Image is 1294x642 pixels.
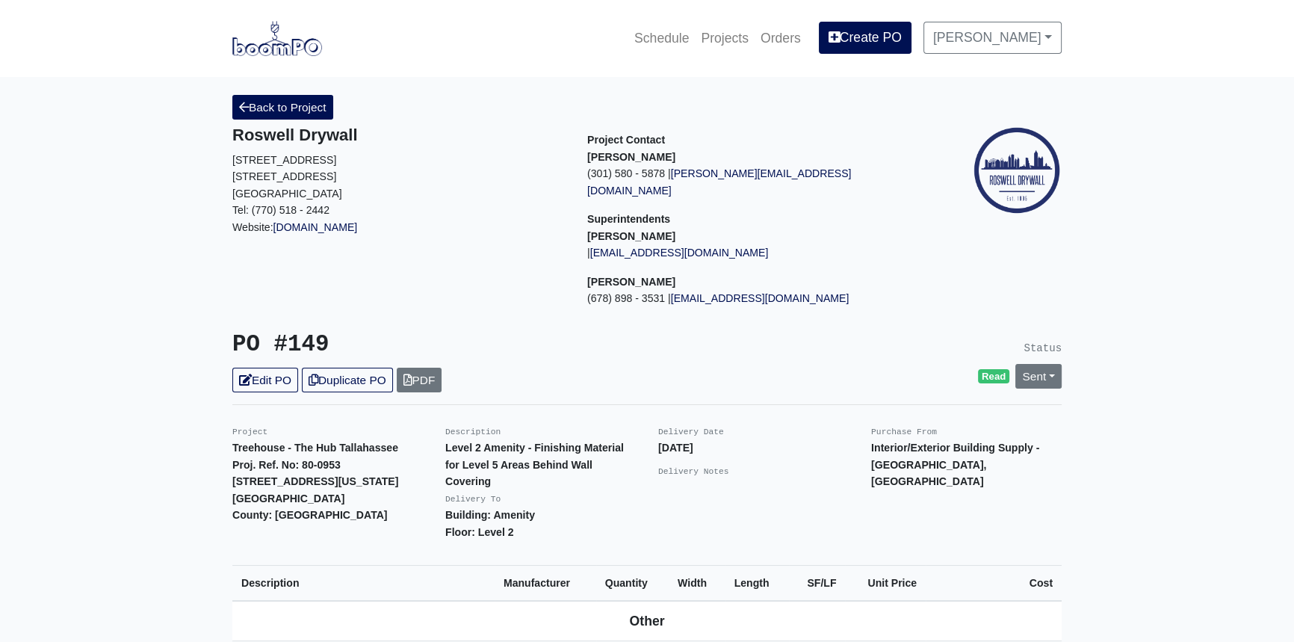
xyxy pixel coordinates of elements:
[445,509,535,521] strong: Building: Amenity
[495,565,596,601] th: Manufacturer
[587,167,851,197] a: [PERSON_NAME][EMAIL_ADDRESS][DOMAIN_NAME]
[845,565,926,601] th: Unit Price
[630,614,665,629] b: Other
[658,467,729,476] small: Delivery Notes
[587,230,675,242] strong: [PERSON_NAME]
[232,368,298,392] a: Edit PO
[695,22,755,55] a: Projects
[871,439,1062,490] p: Interior/Exterior Building Supply - [GEOGRAPHIC_DATA], [GEOGRAPHIC_DATA]
[596,565,669,601] th: Quantity
[658,428,724,436] small: Delivery Date
[445,526,514,538] strong: Floor: Level 2
[232,565,495,601] th: Description
[232,126,565,145] h5: Roswell Drywall
[232,428,267,436] small: Project
[725,565,789,601] th: Length
[232,475,398,487] strong: [STREET_ADDRESS][US_STATE]
[587,134,665,146] span: Project Contact
[587,290,920,307] p: (678) 898 - 3531 |
[232,331,636,359] h3: PO #149
[671,292,849,304] a: [EMAIL_ADDRESS][DOMAIN_NAME]
[273,221,358,233] a: [DOMAIN_NAME]
[755,22,807,55] a: Orders
[302,368,393,392] a: Duplicate PO
[978,369,1010,384] span: Read
[587,151,675,163] strong: [PERSON_NAME]
[923,22,1062,53] a: [PERSON_NAME]
[232,202,565,219] p: Tel: (770) 518 - 2442
[232,95,333,120] a: Back to Project
[232,126,565,235] div: Website:
[628,22,695,55] a: Schedule
[590,247,769,259] a: [EMAIL_ADDRESS][DOMAIN_NAME]
[232,185,565,203] p: [GEOGRAPHIC_DATA]
[445,495,501,504] small: Delivery To
[1024,342,1062,354] small: Status
[669,565,725,601] th: Width
[232,442,398,454] strong: Treehouse - The Hub Tallahassee
[397,368,442,392] a: PDF
[926,565,1062,601] th: Cost
[587,165,920,199] p: (301) 580 - 5878 |
[232,493,344,504] strong: [GEOGRAPHIC_DATA]
[587,213,670,225] span: Superintendents
[232,509,388,521] strong: County: [GEOGRAPHIC_DATA]
[445,428,501,436] small: Description
[789,565,846,601] th: SF/LF
[587,276,675,288] strong: [PERSON_NAME]
[232,168,565,185] p: [STREET_ADDRESS]
[819,22,911,53] a: Create PO
[445,442,624,487] strong: Level 2 Amenity - Finishing Material for Level 5 Areas Behind Wall Covering
[658,442,693,454] strong: [DATE]
[587,244,920,262] p: |
[232,459,341,471] strong: Proj. Ref. No: 80-0953
[871,428,937,436] small: Purchase From
[232,152,565,169] p: [STREET_ADDRESS]
[1015,364,1062,389] a: Sent
[232,21,322,55] img: boomPO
